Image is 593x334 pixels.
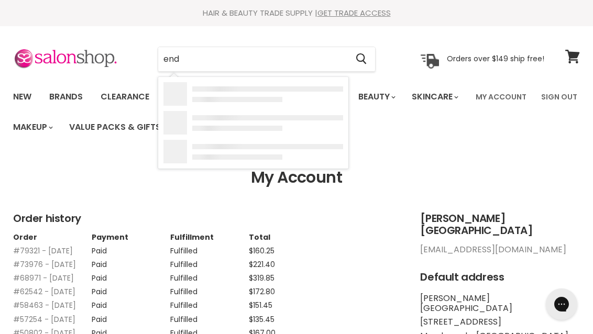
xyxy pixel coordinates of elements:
h2: [PERSON_NAME][GEOGRAPHIC_DATA] [420,213,580,237]
td: Paid [92,310,170,324]
h1: My Account [13,169,580,187]
span: $221.40 [249,259,275,270]
a: New [5,86,39,108]
a: Sign Out [535,86,584,108]
button: Search [347,47,375,71]
h2: Order history [13,213,399,225]
a: Clearance [93,86,157,108]
a: #73976 - [DATE] [13,259,76,270]
a: #79321 - [DATE] [13,246,73,256]
a: #58463 - [DATE] [13,300,76,310]
td: Paid [92,241,170,255]
td: Paid [92,296,170,309]
td: Fulfilled [170,310,249,324]
a: Makeup [5,116,59,138]
td: Fulfilled [170,296,249,309]
span: $151.45 [249,300,272,310]
th: Order [13,233,92,241]
td: Fulfilled [170,241,249,255]
td: Paid [92,255,170,269]
ul: Main menu [5,82,469,142]
td: Paid [92,282,170,296]
a: #57254 - [DATE] [13,314,75,325]
iframe: Gorgias live chat messenger [541,285,583,324]
a: Beauty [350,86,402,108]
th: Payment [92,233,170,241]
td: Fulfilled [170,282,249,296]
p: Orders over $149 ship free! [447,54,544,63]
input: Search [158,47,347,71]
a: Value Packs & Gifts [61,116,169,138]
th: Fulfillment [170,233,249,241]
td: Fulfilled [170,269,249,282]
td: Paid [92,269,170,282]
th: Total [249,233,327,241]
a: Skincare [404,86,465,108]
a: #62542 - [DATE] [13,286,75,297]
a: [EMAIL_ADDRESS][DOMAIN_NAME] [420,243,566,255]
td: Fulfilled [170,255,249,269]
h2: Default address [420,271,580,283]
a: Brands [41,86,91,108]
a: GET TRADE ACCESS [317,7,391,18]
span: $135.45 [249,314,274,325]
form: Product [158,47,376,72]
li: [STREET_ADDRESS] [420,317,580,327]
span: $319.85 [249,273,274,283]
a: My Account [469,86,533,108]
span: $172.80 [249,286,275,297]
li: [PERSON_NAME][GEOGRAPHIC_DATA] [420,294,580,313]
span: $160.25 [249,246,274,256]
a: #68971 - [DATE] [13,273,74,283]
